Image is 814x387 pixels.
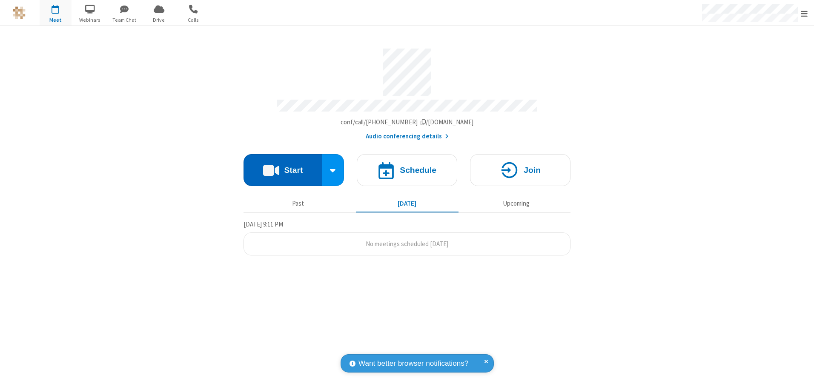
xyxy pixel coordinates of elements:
button: Audio conferencing details [366,132,449,141]
span: Webinars [74,16,106,24]
h4: Start [284,166,303,174]
button: Upcoming [465,195,568,212]
span: No meetings scheduled [DATE] [366,240,448,248]
button: Past [247,195,350,212]
span: Want better browser notifications? [358,358,468,369]
button: Copy my meeting room linkCopy my meeting room link [341,118,474,127]
span: [DATE] 9:11 PM [244,220,283,228]
span: Calls [178,16,209,24]
h4: Schedule [400,166,436,174]
button: Join [470,154,570,186]
button: [DATE] [356,195,459,212]
h4: Join [524,166,541,174]
span: Drive [143,16,175,24]
span: Team Chat [109,16,140,24]
section: Account details [244,42,570,141]
section: Today's Meetings [244,219,570,256]
button: Start [244,154,322,186]
span: Copy my meeting room link [341,118,474,126]
button: Schedule [357,154,457,186]
img: QA Selenium DO NOT DELETE OR CHANGE [13,6,26,19]
span: Meet [40,16,72,24]
div: Start conference options [322,154,344,186]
